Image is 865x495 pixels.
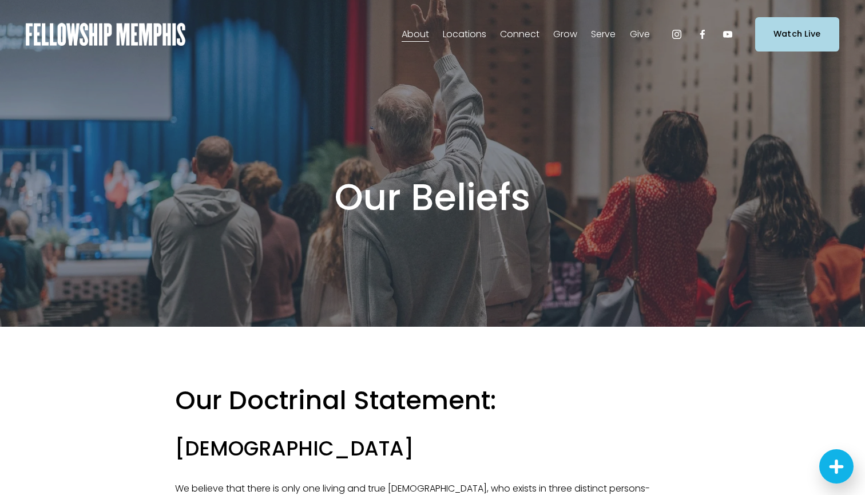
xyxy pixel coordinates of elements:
[755,17,839,51] a: Watch Live
[630,25,650,43] a: folder dropdown
[591,25,616,43] a: folder dropdown
[500,26,539,43] span: Connect
[443,25,486,43] a: folder dropdown
[443,26,486,43] span: Locations
[591,26,616,43] span: Serve
[722,29,733,40] a: YouTube
[671,29,683,40] a: Instagram
[697,29,708,40] a: Facebook
[402,26,429,43] span: About
[630,26,650,43] span: Give
[402,25,429,43] a: folder dropdown
[553,25,577,43] a: folder dropdown
[175,175,690,220] h1: Our Beliefs
[553,26,577,43] span: Grow
[26,23,185,46] img: Fellowship Memphis
[175,435,690,462] h3: [DEMOGRAPHIC_DATA]
[500,25,539,43] a: folder dropdown
[175,384,690,417] h2: Our Doctrinal Statement:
